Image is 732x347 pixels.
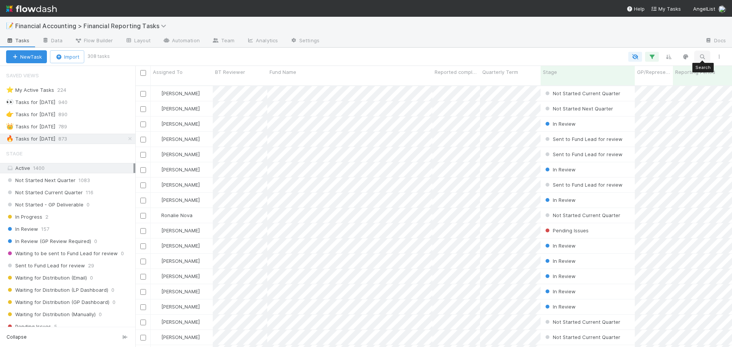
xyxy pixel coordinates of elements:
[544,181,623,189] div: Sent to Fund Lead for review
[161,319,200,325] span: [PERSON_NAME]
[154,334,160,340] img: avatar_030f5503-c087-43c2-95d1-dd8963b2926c.png
[154,166,160,173] img: avatar_030f5503-c087-43c2-95d1-dd8963b2926c.png
[140,274,146,280] input: Toggle Row Selected
[79,176,90,185] span: 1083
[6,146,22,161] span: Stage
[544,257,576,265] div: In Review
[154,150,200,158] div: [PERSON_NAME]
[544,273,576,279] span: In Review
[544,150,623,158] div: Sent to Fund Lead for review
[154,303,200,310] div: [PERSON_NAME]
[544,197,576,203] span: In Review
[15,22,170,30] span: Financial Accounting > Financial Reporting Tasks
[154,151,160,157] img: avatar_8d06466b-a936-4205-8f52-b0cc03e2a179.png
[140,167,146,173] input: Toggle Row Selected
[544,304,576,310] span: In Review
[154,304,160,310] img: avatar_030f5503-c087-43c2-95d1-dd8963b2926c.png
[544,151,623,157] span: Sent to Fund Lead for review
[140,152,146,158] input: Toggle Row Selected
[6,237,91,246] span: In Review (GP Review Required)
[6,134,55,144] div: Tasks for [DATE]
[6,273,87,283] span: Waiting for Distribution (Email)
[90,273,93,283] span: 0
[140,320,146,325] input: Toggle Row Selected
[140,304,146,310] input: Toggle Row Selected
[154,106,160,112] img: avatar_c0d2ec3f-77e2-40ea-8107-ee7bdb5edede.png
[6,135,14,142] span: 🔥
[6,249,118,258] span: Waiting to be sent to Fund Lead for review
[33,165,45,171] span: 1400
[161,288,200,294] span: [PERSON_NAME]
[161,106,200,112] span: [PERSON_NAME]
[154,181,200,189] div: [PERSON_NAME]
[161,258,200,264] span: [PERSON_NAME]
[161,212,193,218] span: Ronalie Nova
[88,261,94,270] span: 29
[69,35,119,47] a: Flow Builder
[6,261,85,270] span: Sent to Fund Lead for review
[544,227,589,234] div: Pending Issues
[140,289,146,295] input: Toggle Row Selected
[58,134,75,144] span: 873
[140,137,146,142] input: Toggle Row Selected
[87,200,90,209] span: 0
[154,258,160,264] img: avatar_030f5503-c087-43c2-95d1-dd8963b2926c.png
[54,322,57,331] span: 5
[284,35,326,47] a: Settings
[112,297,116,307] span: 0
[94,237,97,246] span: 0
[241,35,284,47] a: Analytics
[154,211,193,219] div: Ronalie Nova
[161,121,200,127] span: [PERSON_NAME]
[36,35,69,47] a: Data
[435,68,478,76] span: Reported completed by
[154,196,200,204] div: [PERSON_NAME]
[544,166,576,173] span: In Review
[154,136,160,142] img: avatar_8d06466b-a936-4205-8f52-b0cc03e2a179.png
[154,333,200,341] div: [PERSON_NAME]
[86,188,93,197] span: 116
[154,90,160,96] img: avatar_fee1282a-8af6-4c79-b7c7-bf2cfad99775.png
[6,285,108,295] span: Waiting for Distribution (LP Dashboard)
[161,90,200,96] span: [PERSON_NAME]
[140,106,146,112] input: Toggle Row Selected
[58,110,75,119] span: 890
[161,136,200,142] span: [PERSON_NAME]
[544,242,576,249] div: In Review
[154,272,200,280] div: [PERSON_NAME]
[6,50,47,63] button: NewTask
[544,288,576,294] span: In Review
[154,227,160,233] img: avatar_e5ec2f5b-afc7-4357-8cf1-2139873d70b1.png
[154,318,200,326] div: [PERSON_NAME]
[6,99,14,105] span: 👀
[41,224,49,234] span: 157
[544,106,613,112] span: Not Started Next Quarter
[543,68,557,76] span: Stage
[6,310,96,319] span: Waiting for Distribution (Manually)
[161,273,200,279] span: [PERSON_NAME]
[161,182,200,188] span: [PERSON_NAME]
[718,5,726,13] img: avatar_030f5503-c087-43c2-95d1-dd8963b2926c.png
[140,122,146,127] input: Toggle Row Selected
[154,121,160,127] img: avatar_030f5503-c087-43c2-95d1-dd8963b2926c.png
[675,68,715,76] span: Reporting Period
[206,35,241,47] a: Team
[140,259,146,264] input: Toggle Row Selected
[6,163,133,173] div: Active
[45,212,48,222] span: 2
[6,37,30,44] span: Tasks
[482,68,518,76] span: Quarterly Term
[140,335,146,341] input: Toggle Row Selected
[140,243,146,249] input: Toggle Row Selected
[154,212,160,218] img: avatar_0d9988fd-9a15-4cc7-ad96-88feab9e0fa9.png
[544,211,620,219] div: Not Started Current Quarter
[6,22,14,29] span: 📝
[6,212,42,222] span: In Progress
[6,297,109,307] span: Waiting for Distribution (GP Dashboard)
[544,334,620,340] span: Not Started Current Quarter
[6,68,39,83] span: Saved Views
[544,136,623,142] span: Sent to Fund Lead for review
[6,122,55,131] div: Tasks for [DATE]
[121,249,124,258] span: 0
[154,227,200,234] div: [PERSON_NAME]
